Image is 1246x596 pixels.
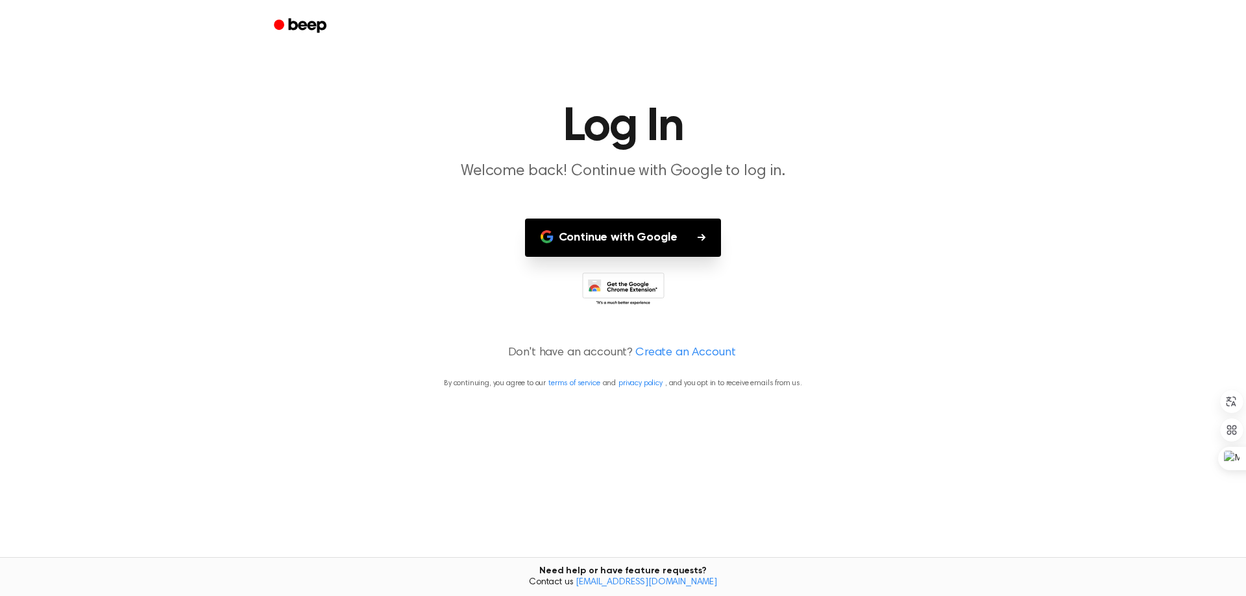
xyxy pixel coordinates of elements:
[635,344,735,362] a: Create an Account
[525,219,722,257] button: Continue with Google
[374,161,872,182] p: Welcome back! Continue with Google to log in.
[291,104,955,150] h1: Log In
[618,379,663,387] a: privacy policy
[548,379,600,387] a: terms of service
[576,578,717,587] a: [EMAIL_ADDRESS][DOMAIN_NAME]
[16,344,1230,362] p: Don't have an account?
[265,14,338,39] a: Beep
[8,577,1238,589] span: Contact us
[16,377,1230,389] p: By continuing, you agree to our and , and you opt in to receive emails from us.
